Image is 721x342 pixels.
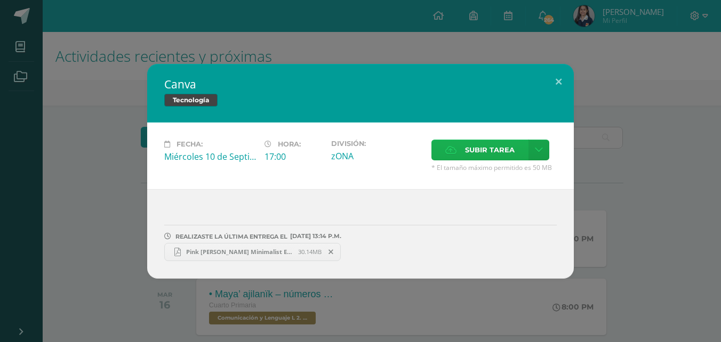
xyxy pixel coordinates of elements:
[164,77,557,92] h2: Canva
[322,246,340,258] span: Remover entrega
[177,140,203,148] span: Fecha:
[331,150,423,162] div: zONA
[331,140,423,148] label: División:
[298,248,322,256] span: 30.14MB
[278,140,301,148] span: Hora:
[164,151,256,162] div: Miércoles 10 de Septiembre
[465,140,515,160] span: Subir tarea
[265,151,323,162] div: 17:00
[543,64,574,100] button: Close (Esc)
[175,233,287,240] span: REALIZASTE LA ÚLTIMA ENTREGA EL
[431,163,557,172] span: * El tamaño máximo permitido es 50 MB
[164,243,341,261] a: Pink [PERSON_NAME] Minimalist Elegant Floral Presentation.pdf 30.14MB
[164,94,218,107] span: Tecnología
[181,248,298,256] span: Pink [PERSON_NAME] Minimalist Elegant Floral Presentation.pdf
[287,236,341,237] span: [DATE] 13:14 P.M.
